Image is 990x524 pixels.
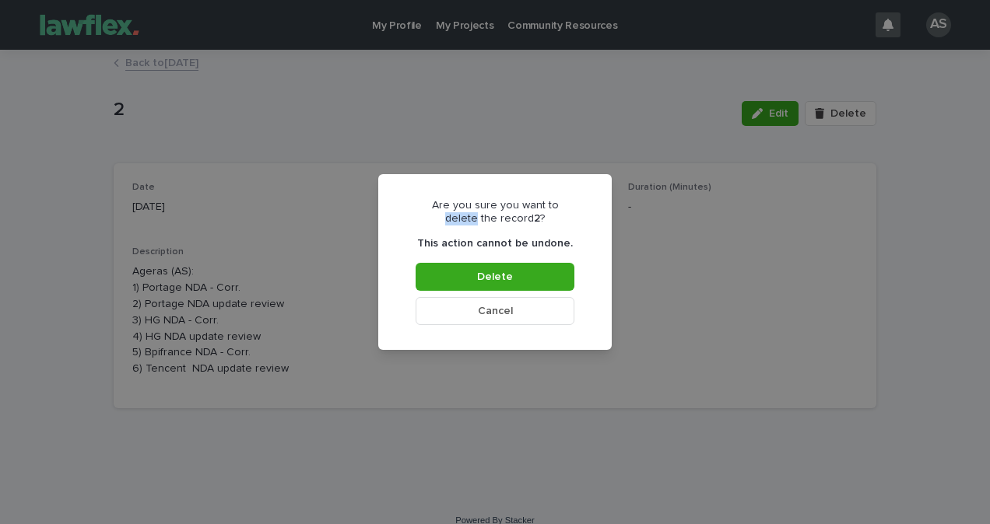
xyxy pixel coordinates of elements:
p: Are you sure you want to delete the record ? [416,199,574,225]
span: Delete [477,271,513,282]
p: This action cannot be undone. [417,237,573,250]
span: Cancel [478,306,513,316]
button: Delete [416,263,574,291]
b: 2 [534,213,540,224]
button: Cancel [416,297,574,325]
